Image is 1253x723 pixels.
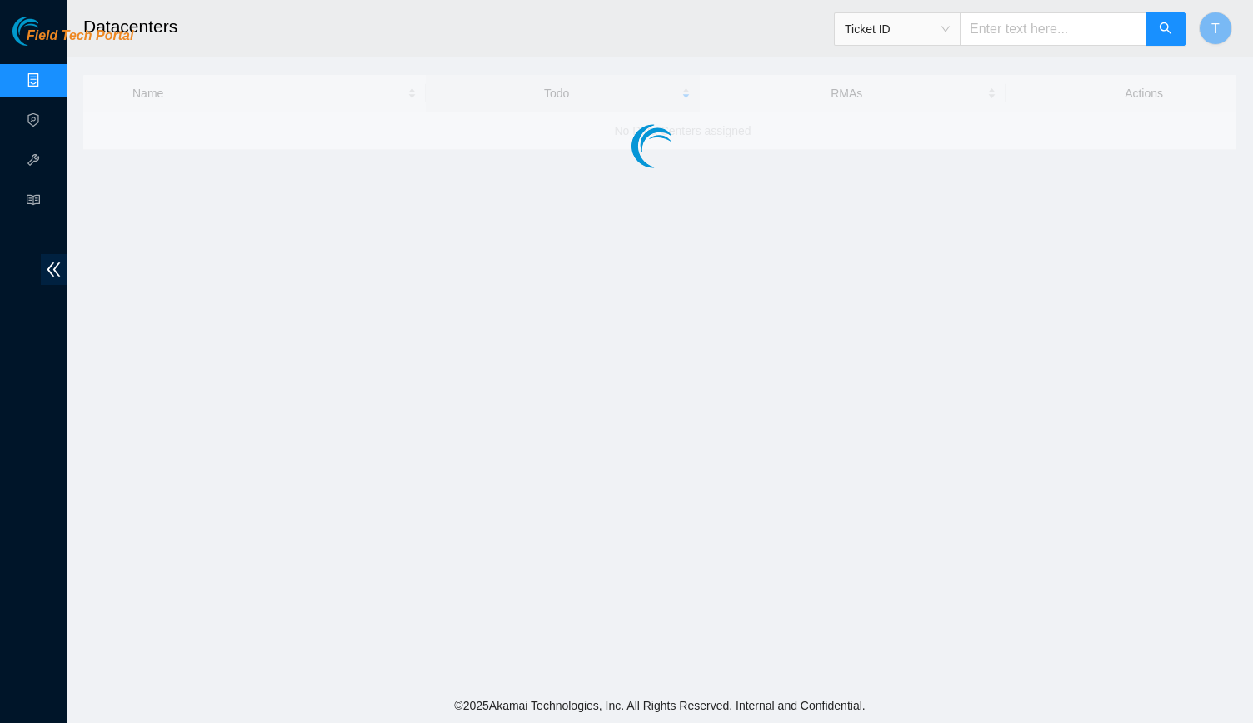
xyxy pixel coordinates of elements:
span: Ticket ID [845,17,950,42]
footer: © 2025 Akamai Technologies, Inc. All Rights Reserved. Internal and Confidential. [67,688,1253,723]
input: Enter text here... [960,12,1146,46]
span: read [27,186,40,219]
span: Field Tech Portal [27,28,133,44]
span: T [1211,18,1220,39]
button: T [1199,12,1232,45]
a: Akamai TechnologiesField Tech Portal [12,30,133,52]
img: Akamai Technologies [12,17,84,46]
button: search [1146,12,1186,46]
span: search [1159,22,1172,37]
span: double-left [41,254,67,285]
